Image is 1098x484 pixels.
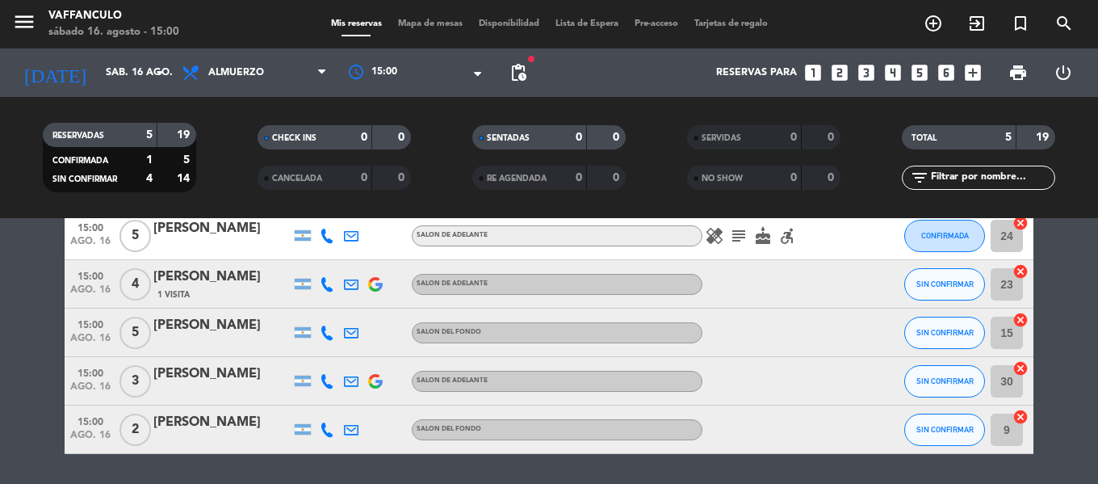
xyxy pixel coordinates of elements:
i: cancel [1012,215,1029,231]
i: subject [729,226,748,246]
strong: 5 [1005,132,1012,143]
i: looks_one [803,62,823,83]
i: looks_two [829,62,850,83]
strong: 0 [576,172,582,183]
span: CANCELADA [272,175,322,183]
span: SIN CONFIRMAR [916,328,974,337]
strong: 5 [146,129,153,141]
i: turned_in_not [1011,14,1030,33]
span: 5 [119,317,151,349]
strong: 5 [183,154,193,166]
span: SIN CONFIRMAR [916,425,974,434]
i: cancel [1012,409,1029,425]
span: Pre-acceso [627,19,686,28]
span: ago. 16 [70,236,111,255]
span: 15:00 [371,65,397,81]
span: SENTADAS [487,134,530,142]
i: cancel [1012,263,1029,280]
i: search [1054,14,1074,33]
button: SIN CONFIRMAR [904,268,985,301]
strong: 0 [828,172,837,183]
span: ago. 16 [70,381,111,400]
i: looks_5 [909,62,930,83]
span: NO SHOW [702,175,743,183]
span: 3 [119,365,151,398]
i: arrow_drop_down [150,63,170,82]
span: 5 [119,220,151,252]
i: add_box [962,62,983,83]
strong: 0 [398,172,408,183]
span: 4 [119,268,151,301]
strong: 0 [828,132,837,143]
button: SIN CONFIRMAR [904,414,985,446]
i: [DATE] [12,55,98,90]
span: Reservas para [716,67,797,78]
span: SALON DE ADELANTE [417,232,488,238]
span: 15:00 [70,266,111,284]
span: RESERVADAS [52,132,104,140]
button: SIN CONFIRMAR [904,317,985,349]
strong: 0 [361,132,367,143]
i: looks_3 [856,62,877,83]
i: healing [705,226,724,246]
span: fiber_manual_record [526,54,536,64]
div: [PERSON_NAME] [153,412,291,433]
strong: 4 [146,173,153,184]
span: CONFIRMADA [52,157,108,165]
span: 1 Visita [157,288,190,301]
span: 2 [119,414,151,446]
strong: 1 [146,154,153,166]
span: TOTAL [912,134,937,142]
span: Tarjetas de regalo [686,19,776,28]
span: ago. 16 [70,333,111,351]
span: SERVIDAS [702,134,741,142]
div: Vaffanculo [48,8,179,24]
div: [PERSON_NAME] [153,267,291,288]
div: [PERSON_NAME] [153,364,291,385]
i: power_settings_new [1054,63,1073,82]
span: 15:00 [70,411,111,430]
span: 15:00 [70,217,111,236]
strong: 19 [177,129,193,141]
strong: 19 [1036,132,1052,143]
div: [PERSON_NAME] [153,218,291,239]
i: looks_6 [936,62,957,83]
i: filter_list [910,168,929,187]
span: CONFIRMADA [921,231,969,240]
span: SALON DE ADELANTE [417,377,488,384]
span: SIN CONFIRMAR [52,175,117,183]
span: SIN CONFIRMAR [916,377,974,385]
span: pending_actions [509,63,528,82]
span: 15:00 [70,314,111,333]
input: Filtrar por nombre... [929,169,1054,187]
strong: 0 [613,172,622,183]
span: SALON DEL FONDO [417,426,481,432]
span: Mapa de mesas [390,19,471,28]
div: [PERSON_NAME] [153,315,291,336]
strong: 0 [613,132,622,143]
span: Mis reservas [323,19,390,28]
button: SIN CONFIRMAR [904,365,985,398]
i: add_circle_outline [924,14,943,33]
span: ago. 16 [70,284,111,303]
i: cancel [1012,360,1029,377]
div: sábado 16. agosto - 15:00 [48,24,179,40]
span: RE AGENDADA [487,175,547,183]
i: menu [12,10,36,34]
i: cake [753,226,773,246]
span: Almuerzo [208,67,264,78]
span: CHECK INS [272,134,316,142]
button: menu [12,10,36,40]
img: google-logo.png [368,277,383,292]
span: Disponibilidad [471,19,547,28]
strong: 0 [398,132,408,143]
span: 15:00 [70,363,111,381]
img: google-logo.png [368,374,383,389]
span: ago. 16 [70,430,111,448]
button: CONFIRMADA [904,220,985,252]
span: print [1008,63,1028,82]
span: SALON DE ADELANTE [417,280,488,287]
span: SIN CONFIRMAR [916,280,974,288]
i: exit_to_app [967,14,987,33]
strong: 0 [790,172,797,183]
